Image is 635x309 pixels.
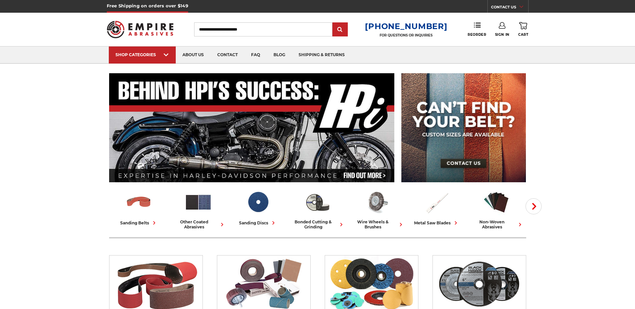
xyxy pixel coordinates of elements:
[495,32,509,37] span: Sign In
[211,46,244,64] a: contact
[171,219,226,229] div: other coated abrasives
[350,219,404,229] div: wire wheels & brushes
[115,52,169,57] div: SHOP CATEGORIES
[350,188,404,229] a: wire wheels & brushes
[468,22,486,36] a: Reorder
[491,3,528,13] a: CONTACT US
[291,219,345,229] div: bonded cutting & grinding
[482,188,510,216] img: Non-woven Abrasives
[292,46,351,64] a: shipping & returns
[125,188,153,216] img: Sanding Belts
[267,46,292,64] a: blog
[120,219,158,226] div: sanding belts
[423,188,451,216] img: Metal Saw Blades
[518,22,528,37] a: Cart
[365,21,447,31] a: [PHONE_NUMBER]
[414,219,459,226] div: metal saw blades
[410,188,464,226] a: metal saw blades
[107,16,174,42] img: Empire Abrasives
[109,73,395,182] img: Banner for an interview featuring Horsepower Inc who makes Harley performance upgrades featured o...
[469,188,524,229] a: non-woven abrasives
[518,32,528,37] span: Cart
[291,188,345,229] a: bonded cutting & grinding
[244,188,272,216] img: Sanding Discs
[304,188,331,216] img: Bonded Cutting & Grinding
[244,46,267,64] a: faq
[112,188,166,226] a: sanding belts
[469,219,524,229] div: non-woven abrasives
[176,46,211,64] a: about us
[333,23,347,36] input: Submit
[468,32,486,37] span: Reorder
[231,188,285,226] a: sanding discs
[526,198,542,214] button: Next
[239,219,277,226] div: sanding discs
[184,188,212,216] img: Other Coated Abrasives
[171,188,226,229] a: other coated abrasives
[363,188,391,216] img: Wire Wheels & Brushes
[401,73,526,182] img: promo banner for custom belts.
[365,33,447,37] p: FOR QUESTIONS OR INQUIRIES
